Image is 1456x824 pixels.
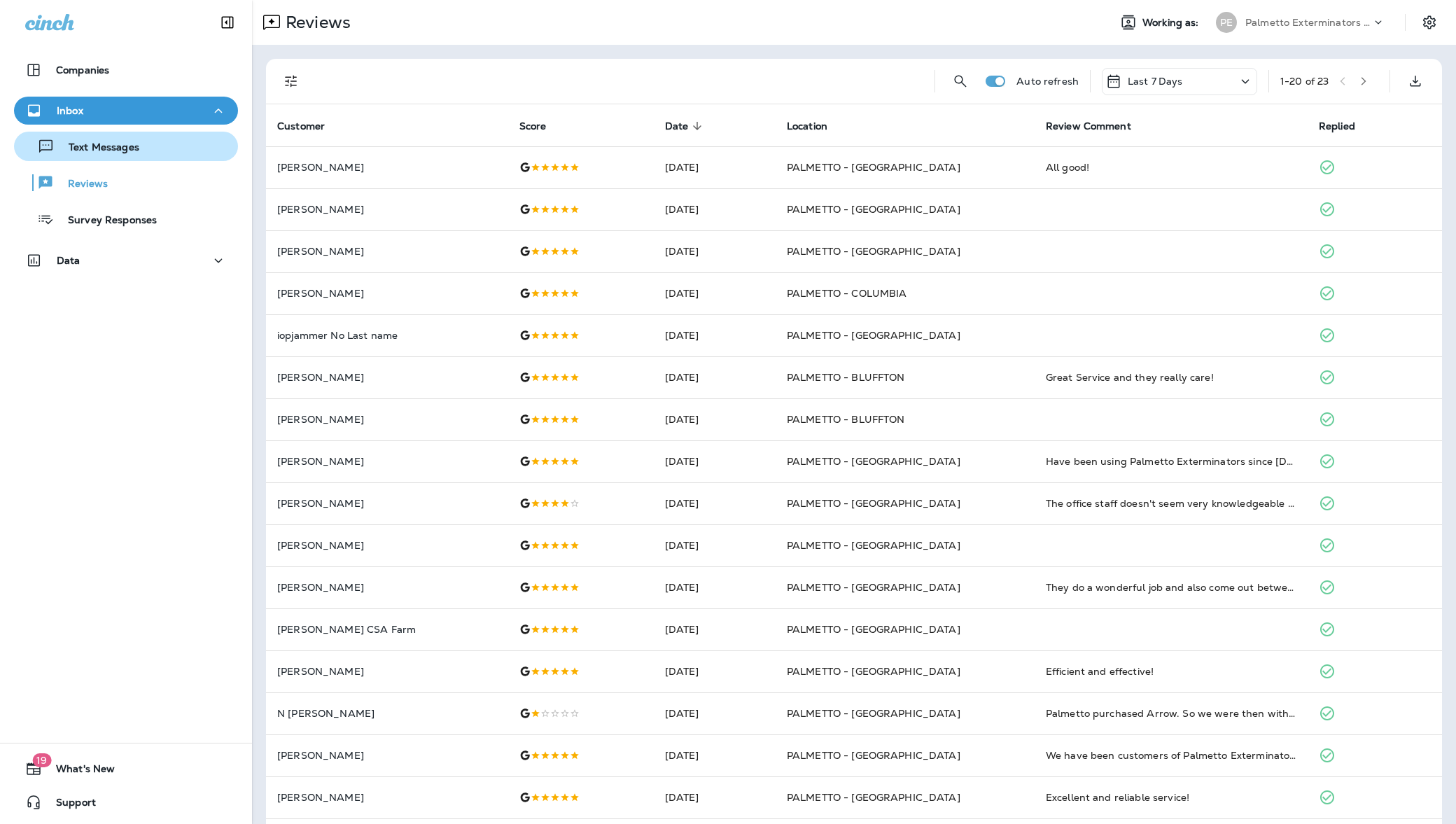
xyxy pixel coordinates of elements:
[654,524,776,566] td: [DATE]
[277,414,497,425] p: [PERSON_NAME]
[14,56,238,84] button: Companies
[55,141,139,155] p: Text Messages
[1319,120,1373,132] span: Replied
[654,734,776,776] td: [DATE]
[1046,160,1296,174] div: All good!
[654,230,776,272] td: [DATE]
[14,97,238,125] button: Inbox
[57,255,80,266] p: Data
[277,792,497,803] p: [PERSON_NAME]
[1216,12,1237,33] div: PE
[787,245,960,258] span: PALMETTO - [GEOGRAPHIC_DATA]
[14,788,238,816] button: Support
[787,203,960,216] span: PALMETTO - [GEOGRAPHIC_DATA]
[787,329,960,342] span: PALMETTO - [GEOGRAPHIC_DATA]
[787,161,960,174] span: PALMETTO - [GEOGRAPHIC_DATA]
[277,372,497,383] p: [PERSON_NAME]
[56,64,109,76] p: Companies
[57,105,83,116] p: Inbox
[42,763,115,780] span: What's New
[277,708,497,719] p: N [PERSON_NAME]
[654,398,776,440] td: [DATE]
[14,132,238,161] button: Text Messages
[787,581,960,594] span: PALMETTO - [GEOGRAPHIC_DATA]
[787,707,960,720] span: PALMETTO - [GEOGRAPHIC_DATA]
[1245,17,1371,28] p: Palmetto Exterminators LLC
[54,214,157,228] p: Survey Responses
[277,330,497,341] p: iopjammer No Last name
[654,692,776,734] td: [DATE]
[1046,706,1296,720] div: Palmetto purchased Arrow. So we were then with Palmetto. Changed to another company for monthly p...
[277,624,497,635] p: [PERSON_NAME] CSA Farm
[277,750,497,761] p: [PERSON_NAME]
[208,8,247,36] button: Collapse Sidebar
[277,582,497,593] p: [PERSON_NAME]
[654,356,776,398] td: [DATE]
[787,665,960,678] span: PALMETTO - [GEOGRAPHIC_DATA]
[654,650,776,692] td: [DATE]
[787,120,846,132] span: Location
[1046,748,1296,762] div: We have been customers of Palmetto Exterminators for many years. Our technician, David takes grea...
[787,455,960,468] span: PALMETTO - [GEOGRAPHIC_DATA]
[277,288,497,299] p: [PERSON_NAME]
[14,755,238,783] button: 19What's New
[32,753,51,767] span: 19
[787,791,960,804] span: PALMETTO - [GEOGRAPHIC_DATA]
[1046,664,1296,678] div: Efficient and effective!
[654,440,776,482] td: [DATE]
[787,287,907,300] span: PALMETTO - COLUMBIA
[1046,580,1296,594] div: They do a wonderful job and also come out between quarterly service if needed!
[1046,454,1296,468] div: Have been using Palmetto Exterminators since 2006. We have been very pleased with the annual insp...
[787,120,827,132] span: Location
[277,456,497,467] p: [PERSON_NAME]
[654,272,776,314] td: [DATE]
[1280,76,1329,87] div: 1 - 20 of 23
[654,776,776,818] td: [DATE]
[14,246,238,274] button: Data
[1046,120,1149,132] span: Review Comment
[787,623,960,636] span: PALMETTO - [GEOGRAPHIC_DATA]
[654,146,776,188] td: [DATE]
[1319,120,1355,132] span: Replied
[277,67,305,95] button: Filters
[654,314,776,356] td: [DATE]
[277,498,497,509] p: [PERSON_NAME]
[277,246,497,257] p: [PERSON_NAME]
[1401,67,1429,95] button: Export as CSV
[654,566,776,608] td: [DATE]
[14,168,238,197] button: Reviews
[787,497,960,510] span: PALMETTO - [GEOGRAPHIC_DATA]
[280,12,351,33] p: Reviews
[1046,496,1296,510] div: The office staff doesn't seem very knowledgeable on scheduling or on bill collecting. They won't ...
[1046,120,1131,132] span: Review Comment
[277,204,497,215] p: [PERSON_NAME]
[665,120,689,132] span: Date
[787,413,905,426] span: PALMETTO - BLUFFTON
[42,797,96,813] span: Support
[1417,10,1442,35] button: Settings
[787,539,960,552] span: PALMETTO - [GEOGRAPHIC_DATA]
[787,371,905,384] span: PALMETTO - BLUFFTON
[277,540,497,551] p: [PERSON_NAME]
[54,178,108,191] p: Reviews
[277,120,343,132] span: Customer
[787,749,960,762] span: PALMETTO - [GEOGRAPHIC_DATA]
[946,67,974,95] button: Search Reviews
[519,120,547,132] span: Score
[14,204,238,234] button: Survey Responses
[1046,370,1296,384] div: Great Service and they really care!
[277,666,497,677] p: [PERSON_NAME]
[1142,17,1202,29] span: Working as:
[654,608,776,650] td: [DATE]
[519,120,565,132] span: Score
[1046,790,1296,804] div: Excellent and reliable service!
[654,482,776,524] td: [DATE]
[1016,76,1079,87] p: Auto refresh
[654,188,776,230] td: [DATE]
[1128,76,1183,87] p: Last 7 Days
[277,162,497,173] p: [PERSON_NAME]
[277,120,325,132] span: Customer
[665,120,707,132] span: Date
